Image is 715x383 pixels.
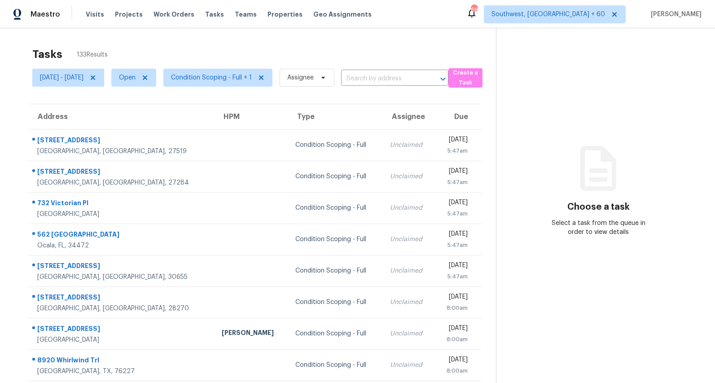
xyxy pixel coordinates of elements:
[295,329,376,338] div: Condition Scoping - Full
[491,10,605,19] span: Southwest, [GEOGRAPHIC_DATA] + 60
[390,203,427,212] div: Unclaimed
[119,73,136,82] span: Open
[205,11,224,18] span: Tasks
[442,178,468,187] div: 5:47am
[390,235,427,244] div: Unclaimed
[548,219,650,237] div: Select a task from the queue in order to view details
[647,10,702,19] span: [PERSON_NAME]
[37,261,207,273] div: [STREET_ADDRESS]
[37,367,207,376] div: [GEOGRAPHIC_DATA], TX, 76227
[442,209,468,218] div: 5:47am
[442,241,468,250] div: 5:47am
[37,178,207,187] div: [GEOGRAPHIC_DATA], [GEOGRAPHIC_DATA], 27284
[295,141,376,150] div: Condition Scoping - Full
[437,73,449,85] button: Open
[390,141,427,150] div: Unclaimed
[442,272,468,281] div: 5:47am
[86,10,104,19] span: Visits
[37,304,207,313] div: [GEOGRAPHIC_DATA], [GEOGRAPHIC_DATA], 28270
[171,73,252,82] span: Condition Scoping - Full + 1
[442,324,468,335] div: [DATE]
[390,266,427,275] div: Unclaimed
[442,355,468,366] div: [DATE]
[295,266,376,275] div: Condition Scoping - Full
[222,328,281,339] div: [PERSON_NAME]
[295,235,376,244] div: Condition Scoping - Full
[77,50,108,59] span: 133 Results
[567,203,630,211] h3: Choose a task
[390,361,427,370] div: Unclaimed
[37,273,207,282] div: [GEOGRAPHIC_DATA], [GEOGRAPHIC_DATA], 30655
[453,68,478,88] span: Create a Task
[154,10,194,19] span: Work Orders
[287,73,314,82] span: Assignee
[442,335,468,344] div: 8:00am
[32,50,62,59] h2: Tasks
[37,293,207,304] div: [STREET_ADDRESS]
[442,304,468,313] div: 8:00am
[31,10,60,19] span: Maestro
[268,10,303,19] span: Properties
[442,366,468,375] div: 8:00am
[448,68,483,88] button: Create a Task
[37,230,207,241] div: 562 [GEOGRAPHIC_DATA]
[471,5,477,14] div: 682
[37,356,207,367] div: 8920 Whirlwind Trl
[295,203,376,212] div: Condition Scoping - Full
[37,210,207,219] div: [GEOGRAPHIC_DATA]
[313,10,372,19] span: Geo Assignments
[341,72,423,86] input: Search by address
[37,241,207,250] div: Ocala, FL, 34472
[37,147,207,156] div: [GEOGRAPHIC_DATA], [GEOGRAPHIC_DATA], 27519
[383,104,434,129] th: Assignee
[37,198,207,210] div: 732 Victorian Pl
[295,361,376,370] div: Condition Scoping - Full
[442,146,468,155] div: 5:47am
[37,167,207,178] div: [STREET_ADDRESS]
[29,104,215,129] th: Address
[288,104,383,129] th: Type
[295,172,376,181] div: Condition Scoping - Full
[390,172,427,181] div: Unclaimed
[442,292,468,304] div: [DATE]
[435,104,482,129] th: Due
[115,10,143,19] span: Projects
[37,335,207,344] div: [GEOGRAPHIC_DATA]
[295,298,376,307] div: Condition Scoping - Full
[442,198,468,209] div: [DATE]
[390,298,427,307] div: Unclaimed
[442,135,468,146] div: [DATE]
[442,229,468,241] div: [DATE]
[37,324,207,335] div: [STREET_ADDRESS]
[40,73,83,82] span: [DATE] - [DATE]
[215,104,288,129] th: HPM
[442,261,468,272] div: [DATE]
[390,329,427,338] div: Unclaimed
[235,10,257,19] span: Teams
[442,167,468,178] div: [DATE]
[37,136,207,147] div: [STREET_ADDRESS]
